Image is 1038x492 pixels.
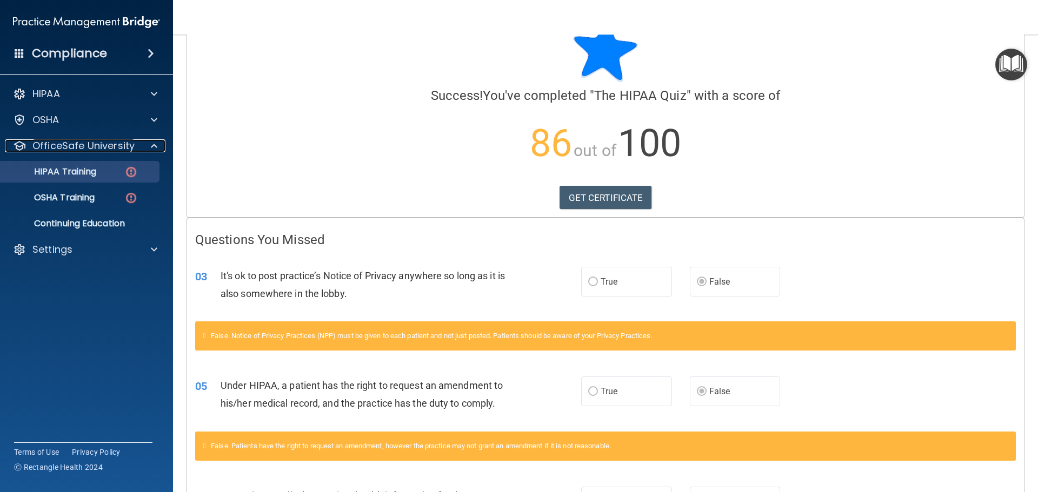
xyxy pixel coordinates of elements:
[984,417,1025,459] iframe: Drift Widget Chat Controller
[195,270,207,283] span: 03
[221,380,503,409] span: Under HIPAA, a patient has the right to request an amendment to his/her medical record, and the p...
[13,11,160,33] img: PMB logo
[431,88,483,103] span: Success!
[72,447,121,457] a: Privacy Policy
[211,442,611,450] span: False. Patients have the right to request an amendment, however the practice may not grant an ame...
[195,89,1016,103] h4: You've completed " " with a score of
[124,165,138,179] img: danger-circle.6113f641.png
[13,243,157,256] a: Settings
[594,88,686,103] span: The HIPAA Quiz
[530,121,572,165] span: 86
[588,388,598,396] input: True
[32,46,107,61] h4: Compliance
[13,87,157,100] a: HIPAA
[195,380,207,393] span: 05
[13,139,157,152] a: OfficeSafe University
[32,139,135,152] p: OfficeSafe University
[995,49,1027,80] button: Open Resource Center
[7,192,95,203] p: OSHA Training
[709,386,730,396] span: False
[14,447,59,457] a: Terms of Use
[7,166,96,177] p: HIPAA Training
[32,113,59,126] p: OSHA
[7,218,155,229] p: Continuing Education
[32,87,60,100] p: HIPAA
[618,121,681,165] span: 100
[195,233,1016,247] h4: Questions You Missed
[221,270,505,299] span: It's ok to post practice’s Notice of Privacy anywhere so long as it is also somewhere in the lobby.
[697,388,707,396] input: False
[573,17,638,82] img: blue-star-rounded.9d042014.png
[574,141,616,160] span: out of
[697,278,707,286] input: False
[588,278,598,286] input: True
[14,462,103,473] span: Ⓒ Rectangle Health 2024
[560,186,652,210] a: GET CERTIFICATE
[601,277,617,287] span: True
[601,386,617,396] span: True
[709,277,730,287] span: False
[124,191,138,205] img: danger-circle.6113f641.png
[32,243,72,256] p: Settings
[13,113,157,126] a: OSHA
[211,332,652,340] span: False. Notice of Privacy Practices (NPP) must be given to each patient and not just posted. Patie...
